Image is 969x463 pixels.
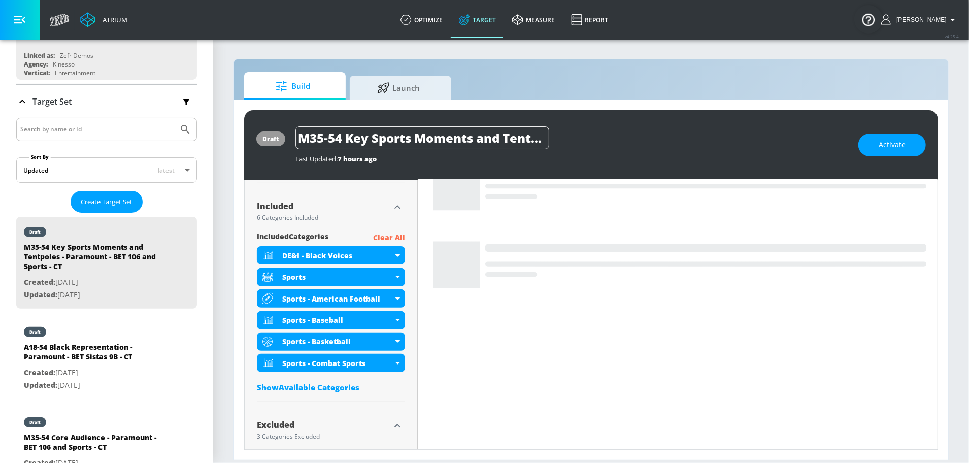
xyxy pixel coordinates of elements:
p: [DATE] [24,289,166,302]
div: draftM35-54 Key Sports Moments and Tentpoles - Paramount - BET 106 and Sports - CTCreated:[DATE]U... [16,217,197,309]
button: Open Resource Center [854,5,883,34]
span: Activate [879,139,906,151]
div: 6 Categories Included [257,215,390,221]
div: M35-54 Core Audience - Paramount - BET 106 and Sports - CT [24,433,166,457]
div: draft [29,420,41,425]
div: Sports - Baseball [282,315,393,325]
div: Agency: [24,60,48,69]
span: latest [158,166,175,175]
div: ShowAvailable Categories [257,382,405,392]
span: v 4.25.4 [945,34,959,39]
label: Sort By [29,154,51,160]
div: Sports - Combat Sports [282,358,393,368]
span: Create Target Set [81,196,132,208]
span: Created: [24,277,55,287]
div: M35-54 Key Sports Moments and Tentpoles - Paramount - BET 106 and Sports - CT [24,242,166,276]
div: Sports [257,268,405,286]
input: Search by name or Id [20,123,174,136]
a: optimize [392,2,451,38]
div: draftA18-54 Black Representation - Paramount - BET Sistas 9B - CTCreated:[DATE]Updated:[DATE] [16,317,197,399]
span: Updated: [24,290,57,300]
div: Kinesso [53,60,75,69]
div: Excluded [257,421,390,429]
a: measure [504,2,563,38]
div: draft [262,135,279,143]
div: Last Updated: [295,154,848,163]
div: DE&I - Black Voices [282,251,393,260]
div: Sports - American Football [257,289,405,308]
span: Build [254,74,331,98]
div: 3 Categories Excluded [257,434,390,440]
div: Target Set [16,85,197,118]
span: Updated: [24,380,57,390]
div: Sports - Basketball [282,337,393,346]
p: [DATE] [24,379,166,392]
p: Clear All [373,231,405,244]
div: draft [29,229,41,235]
a: Target [451,2,504,38]
span: 7 hours ago [338,154,377,163]
span: Launch [360,76,437,100]
div: Zefr Demos [60,51,93,60]
button: Activate [858,134,926,156]
div: Sports - Basketball [257,333,405,351]
div: Sports - American Football [282,294,393,304]
div: Linked as:Zefr DemosAgency:KinessoVertical:Entertainment [16,22,197,80]
p: [DATE] [24,276,166,289]
button: [PERSON_NAME] [881,14,959,26]
div: draft [29,329,41,335]
p: [DATE] [24,367,166,379]
a: Report [563,2,616,38]
span: login as: samantha.yip@zefr.com [892,16,947,23]
p: Target Set [32,96,72,107]
div: A18-54 Black Representation - Paramount - BET Sistas 9B - CT [24,342,166,367]
div: Entertainment [55,69,95,77]
div: Sports [282,272,393,282]
div: Linked as: [24,51,55,60]
div: Atrium [98,15,127,24]
div: Sports - Baseball [257,311,405,329]
a: Atrium [80,12,127,27]
button: Create Target Set [71,191,143,213]
span: Created: [24,368,55,377]
div: Vertical: [24,69,50,77]
div: DE&I - Black Voices [257,246,405,264]
span: included Categories [257,231,328,244]
div: Included [257,202,390,210]
div: Sports - Combat Sports [257,354,405,372]
div: Updated [23,166,48,175]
